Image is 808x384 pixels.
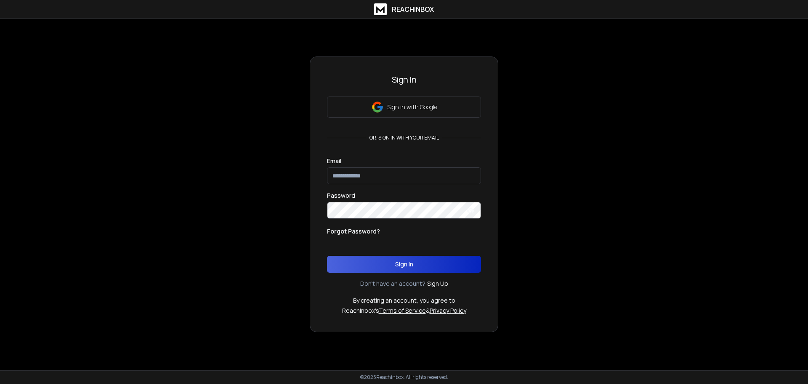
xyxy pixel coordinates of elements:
[374,3,434,15] a: ReachInbox
[360,374,448,381] p: © 2025 Reachinbox. All rights reserved.
[366,134,442,141] p: or, sign in with your email
[327,74,481,86] h3: Sign In
[430,306,466,314] a: Privacy Policy
[427,279,448,288] a: Sign Up
[327,193,355,199] label: Password
[327,227,380,236] p: Forgot Password?
[379,306,426,314] a: Terms of Service
[374,3,387,15] img: logo
[327,97,481,118] button: Sign in with Google
[327,256,481,273] button: Sign In
[327,158,341,164] label: Email
[360,279,425,288] p: Don't have an account?
[387,103,437,111] p: Sign in with Google
[392,4,434,14] h1: ReachInbox
[342,306,466,315] p: ReachInbox's &
[353,296,455,305] p: By creating an account, you agree to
